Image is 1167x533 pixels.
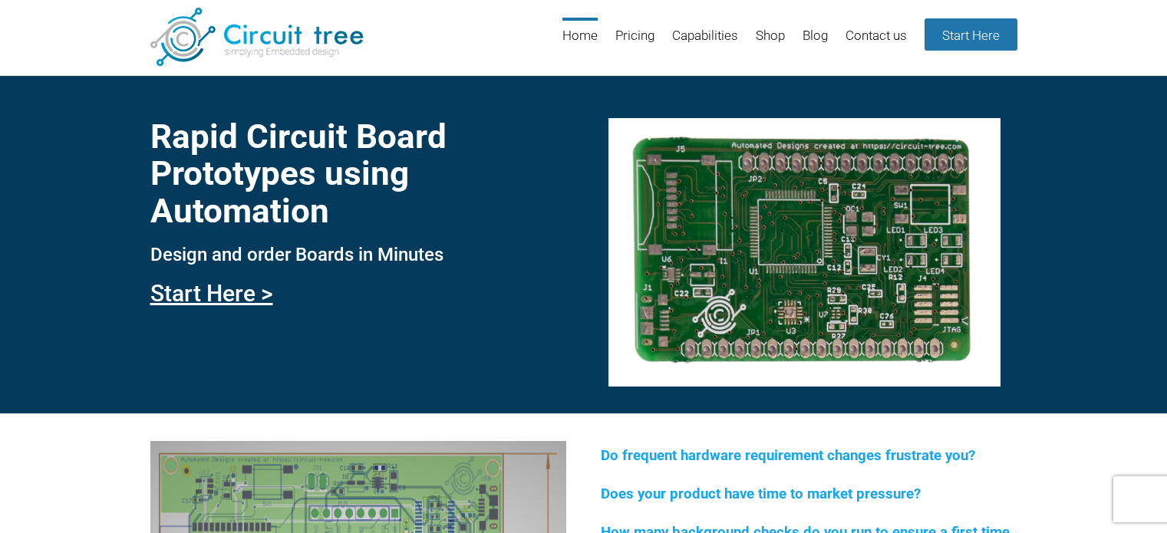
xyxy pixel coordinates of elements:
a: Capabilities [672,18,738,67]
span: Does your product have time to market pressure? [601,485,921,502]
a: Shop [756,18,785,67]
a: Start Here [925,18,1017,51]
h1: Rapid Circuit Board Prototypes using Automation [150,118,566,229]
a: Contact us [846,18,907,67]
a: Blog [803,18,828,67]
a: Home [562,18,598,67]
h3: Design and order Boards in Minutes [150,245,566,265]
span: Do frequent hardware requirement changes frustrate you? [601,447,975,464]
a: Pricing [615,18,654,67]
a: Start Here > [150,280,273,307]
img: Circuit Tree [150,8,363,66]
